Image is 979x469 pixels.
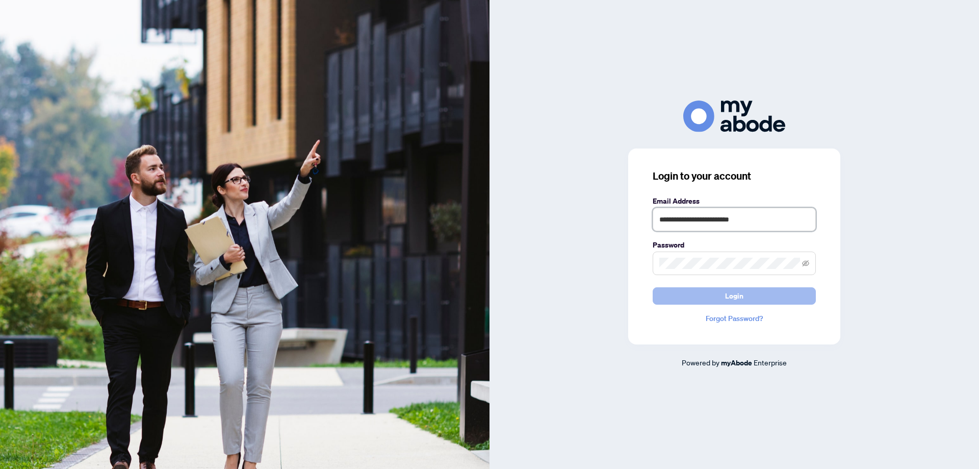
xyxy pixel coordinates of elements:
[653,313,816,324] a: Forgot Password?
[725,288,743,304] span: Login
[653,195,816,207] label: Email Address
[682,358,719,367] span: Powered by
[754,358,787,367] span: Enterprise
[653,169,816,183] h3: Login to your account
[653,239,816,251] label: Password
[802,260,809,267] span: eye-invisible
[721,357,752,368] a: myAbode
[653,287,816,305] button: Login
[683,101,785,132] img: ma-logo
